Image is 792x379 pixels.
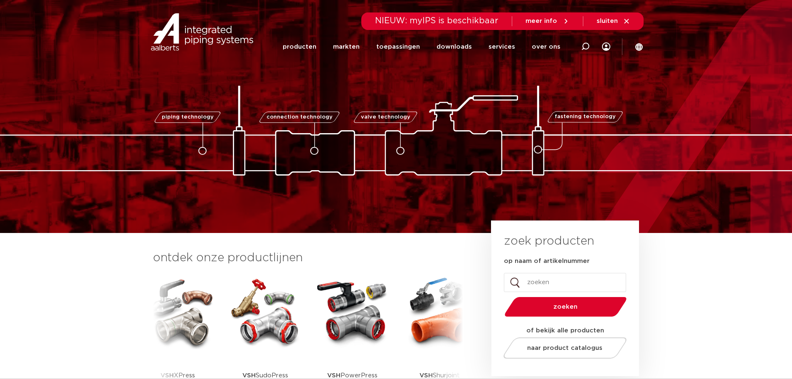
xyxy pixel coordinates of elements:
[283,30,316,64] a: producten
[526,304,605,310] span: zoeken
[602,30,610,64] div: my IPS
[501,296,630,317] button: zoeken
[419,372,433,379] strong: VSH
[437,30,472,64] a: downloads
[555,114,616,120] span: fastening technology
[597,17,630,25] a: sluiten
[504,233,594,250] h3: zoek producten
[526,18,557,24] span: meer info
[361,114,410,120] span: valve technology
[376,30,420,64] a: toepassingen
[501,337,629,359] a: naar product catalogus
[327,372,340,379] strong: VSH
[597,18,618,24] span: sluiten
[489,30,515,64] a: services
[532,30,560,64] a: over ons
[160,372,174,379] strong: VSH
[333,30,360,64] a: markten
[242,372,256,379] strong: VSH
[153,250,463,266] h3: ontdek onze productlijnen
[375,17,498,25] span: NIEUW: myIPS is beschikbaar
[283,30,560,64] nav: Menu
[266,114,332,120] span: connection technology
[504,257,590,265] label: op naam of artikelnummer
[527,345,602,351] span: naar product catalogus
[526,17,570,25] a: meer info
[504,273,626,292] input: zoeken
[162,114,214,120] span: piping technology
[526,327,604,334] strong: of bekijk alle producten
